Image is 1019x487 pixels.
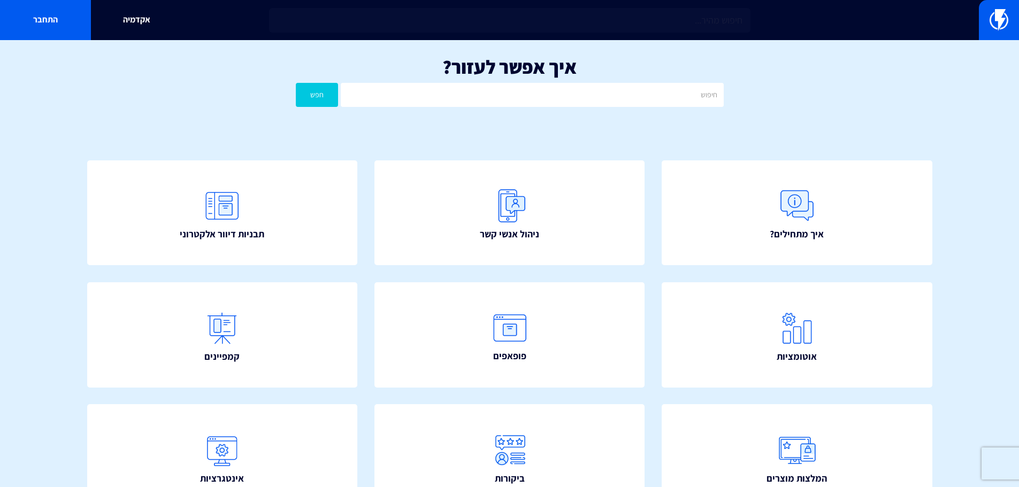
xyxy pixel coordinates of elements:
[204,350,240,364] span: קמפיינים
[777,350,817,364] span: אוטומציות
[662,282,932,388] a: אוטומציות
[374,282,645,388] a: פופאפים
[296,83,339,107] button: חפש
[341,83,723,107] input: חיפוש
[16,56,1003,78] h1: איך אפשר לעזור?
[269,8,750,33] input: חיפוש מהיר...
[480,227,539,241] span: ניהול אנשי קשר
[770,227,824,241] span: איך מתחילים?
[374,160,645,266] a: ניהול אנשי קשר
[87,282,358,388] a: קמפיינים
[767,471,827,485] span: המלצות מוצרים
[87,160,358,266] a: תבניות דיוור אלקטרוני
[493,349,526,363] span: פופאפים
[200,471,244,485] span: אינטגרציות
[495,471,525,485] span: ביקורות
[662,160,932,266] a: איך מתחילים?
[180,227,264,241] span: תבניות דיוור אלקטרוני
